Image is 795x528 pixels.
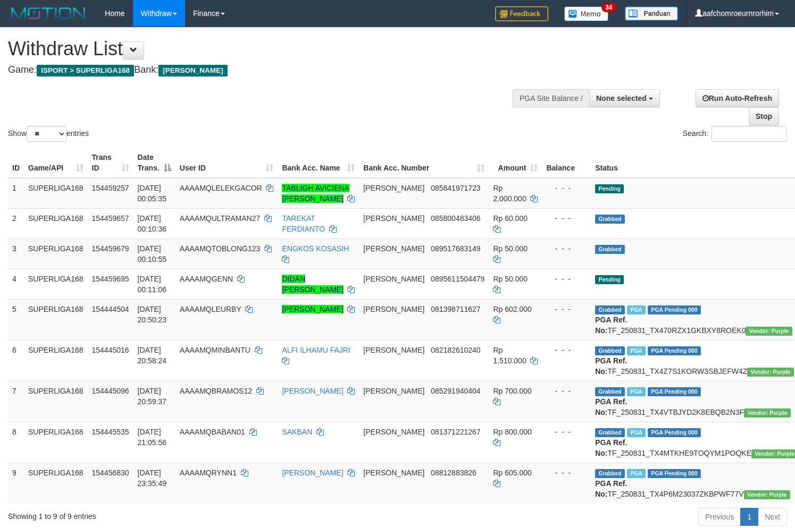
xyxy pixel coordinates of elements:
span: Copy 08812883826 to clipboard [431,469,476,477]
td: SUPERLIGA168 [24,422,88,463]
span: Grabbed [595,428,625,437]
span: Marked by aafounsreynich [627,305,646,314]
span: Vendor URL: https://trx4.1velocity.biz [746,327,792,336]
span: [PERSON_NAME] [363,184,424,192]
span: [PERSON_NAME] [363,275,424,283]
span: Vendor URL: https://trx4.1velocity.biz [744,408,790,418]
span: Vendor URL: https://trx4.1velocity.biz [747,368,793,377]
span: [DATE] 23:35:49 [138,469,167,488]
span: AAAAMQLEURBY [180,305,241,313]
span: AAAAMQRYNN1 [180,469,237,477]
span: [DATE] 00:05:35 [138,184,167,203]
div: - - - [546,213,587,224]
div: PGA Site Balance / [513,89,589,107]
span: Marked by aafheankoy [627,469,646,478]
span: None selected [596,94,647,103]
b: PGA Ref. No: [595,397,627,416]
a: ENGKOS KOSASIH [282,244,349,253]
td: 7 [8,381,24,422]
span: AAAAMQGENN [180,275,233,283]
td: SUPERLIGA168 [24,239,88,269]
th: User ID: activate to sort column ascending [175,148,278,178]
button: None selected [589,89,660,107]
span: Copy 085291940404 to clipboard [431,387,480,395]
a: TABLIGH AVICIENA [PERSON_NAME] [282,184,349,203]
span: Marked by aafheankoy [627,428,646,437]
span: 154445535 [92,428,129,436]
span: [PERSON_NAME] [363,346,424,354]
td: 5 [8,299,24,340]
td: 4 [8,269,24,299]
img: Button%20Memo.svg [564,6,609,21]
span: Copy 082182610240 to clipboard [431,346,480,354]
a: [PERSON_NAME] [282,469,343,477]
div: - - - [546,304,587,314]
span: Pending [595,184,624,193]
span: 154444504 [92,305,129,313]
span: AAAAMQMINBANTU [180,346,250,354]
label: Show entries [8,126,89,142]
b: PGA Ref. No: [595,316,627,335]
a: [PERSON_NAME] [282,305,343,313]
span: ISPORT > SUPERLIGA168 [37,65,134,76]
span: [DATE] 20:50:23 [138,305,167,324]
a: Next [758,508,787,526]
th: Bank Acc. Name: activate to sort column ascending [278,148,359,178]
td: 9 [8,463,24,504]
th: Bank Acc. Number: activate to sort column ascending [359,148,489,178]
span: [PERSON_NAME] [363,214,424,223]
a: TAREKAT FERDIANTO [282,214,325,233]
span: [PERSON_NAME] [363,305,424,313]
span: Rp 2.000.000 [493,184,526,203]
span: Vendor URL: https://trx4.1velocity.biz [744,490,790,499]
span: AAAAMQLELEKGACOR [180,184,262,192]
div: - - - [546,467,587,478]
td: 3 [8,239,24,269]
a: Stop [749,107,779,125]
span: Copy 081398711627 to clipboard [431,305,480,313]
span: Rp 60.000 [493,214,528,223]
th: ID [8,148,24,178]
span: Marked by aafheankoy [627,387,646,396]
span: Grabbed [595,245,625,254]
td: SUPERLIGA168 [24,269,88,299]
div: - - - [546,345,587,355]
span: Copy 089517683149 to clipboard [431,244,480,253]
td: 1 [8,178,24,209]
th: Date Trans.: activate to sort column descending [133,148,175,178]
span: 154459695 [92,275,129,283]
img: MOTION_logo.png [8,5,89,21]
h1: Withdraw List [8,38,520,59]
span: Rp 50.000 [493,275,528,283]
div: - - - [546,386,587,396]
span: Grabbed [595,346,625,355]
span: Rp 50.000 [493,244,528,253]
span: Rp 700.000 [493,387,531,395]
span: 154456830 [92,469,129,477]
span: Copy 081371221267 to clipboard [431,428,480,436]
td: 6 [8,340,24,381]
td: SUPERLIGA168 [24,463,88,504]
span: Rp 602.000 [493,305,531,313]
th: Amount: activate to sort column ascending [489,148,542,178]
span: Rp 800.000 [493,428,531,436]
th: Game/API: activate to sort column ascending [24,148,88,178]
th: Balance [542,148,591,178]
div: Showing 1 to 9 of 9 entries [8,507,323,522]
span: Rp 605.000 [493,469,531,477]
td: SUPERLIGA168 [24,340,88,381]
div: - - - [546,427,587,437]
td: SUPERLIGA168 [24,299,88,340]
span: Copy 085841971723 to clipboard [431,184,480,192]
span: Copy 0895611504479 to clipboard [431,275,484,283]
span: 154459679 [92,244,129,253]
img: Feedback.jpg [495,6,548,21]
span: Grabbed [595,469,625,478]
span: 154445016 [92,346,129,354]
span: PGA Pending [648,387,701,396]
span: Copy 085800483406 to clipboard [431,214,480,223]
span: [PERSON_NAME] [363,469,424,477]
a: Previous [698,508,741,526]
div: - - - [546,243,587,254]
th: Trans ID: activate to sort column ascending [88,148,133,178]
